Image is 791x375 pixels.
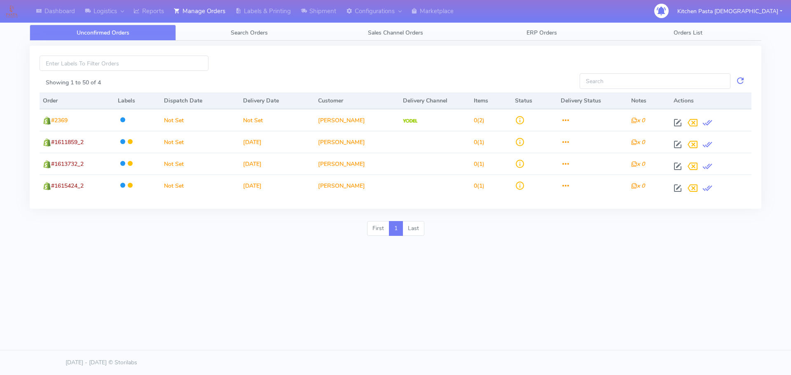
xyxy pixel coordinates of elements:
label: Showing 1 to 50 of 4 [46,78,101,87]
i: x 0 [631,182,645,190]
i: x 0 [631,138,645,146]
td: [DATE] [240,153,315,175]
span: #1613732_2 [51,160,84,168]
th: Dispatch Date [161,93,240,109]
span: 0 [474,116,477,124]
span: ERP Orders [527,29,557,37]
td: [PERSON_NAME] [315,153,400,175]
span: (1) [474,182,484,190]
th: Labels [115,93,160,109]
th: Items [470,93,512,109]
span: #2369 [51,116,68,124]
span: Unconfirmed Orders [77,29,129,37]
th: Delivery Status [557,93,628,109]
span: (1) [474,138,484,146]
td: Not Set [161,131,240,153]
span: 0 [474,182,477,190]
th: Notes [628,93,670,109]
td: Not Set [161,109,240,131]
span: (1) [474,160,484,168]
span: (2) [474,116,484,124]
td: Not Set [240,109,315,131]
td: [PERSON_NAME] [315,109,400,131]
ul: Tabs [30,25,761,41]
td: Not Set [161,175,240,196]
span: #1615424_2 [51,182,84,190]
span: Search Orders [231,29,268,37]
th: Status [512,93,557,109]
th: Actions [670,93,751,109]
td: [DATE] [240,175,315,196]
th: Delivery Channel [400,93,470,109]
th: Delivery Date [240,93,315,109]
th: Order [40,93,115,109]
span: Orders List [674,29,702,37]
td: [PERSON_NAME] [315,175,400,196]
span: 0 [474,160,477,168]
button: Kitchen Pasta [DEMOGRAPHIC_DATA] [671,3,789,20]
td: [PERSON_NAME] [315,131,400,153]
input: Enter Labels To Filter Orders [40,56,208,71]
span: 0 [474,138,477,146]
th: Customer [315,93,400,109]
img: Yodel [403,119,417,123]
input: Search [580,73,730,89]
i: x 0 [631,116,645,124]
a: 1 [389,221,403,236]
span: #1611859_2 [51,138,84,146]
td: Not Set [161,153,240,175]
span: Sales Channel Orders [368,29,423,37]
td: [DATE] [240,131,315,153]
i: x 0 [631,160,645,168]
